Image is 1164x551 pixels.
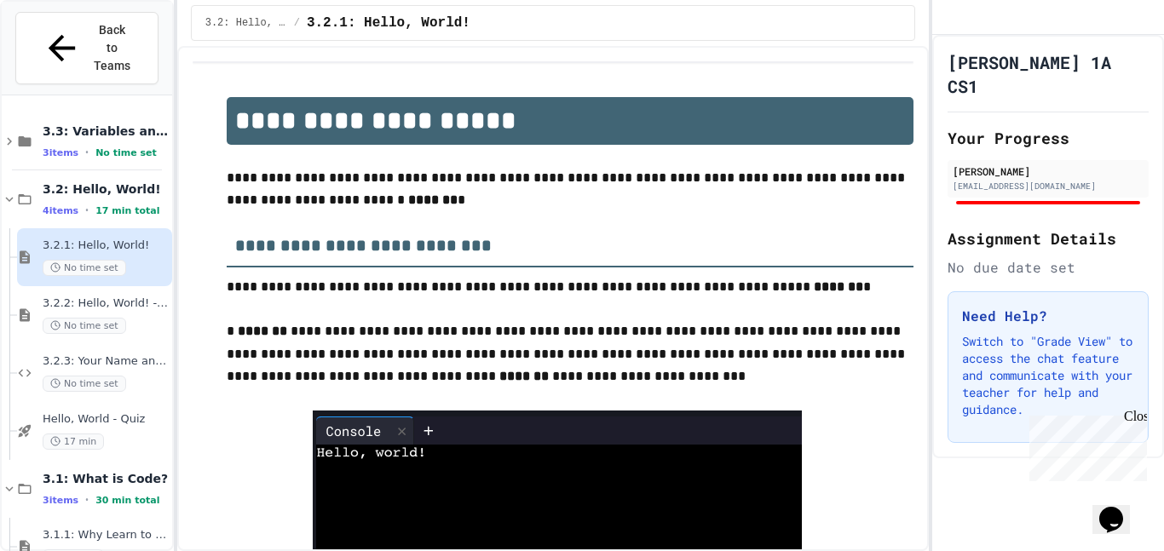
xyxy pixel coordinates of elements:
[95,147,157,158] span: No time set
[85,204,89,217] span: •
[43,260,126,276] span: No time set
[7,7,118,108] div: Chat with us now!Close
[205,16,287,30] span: 3.2: Hello, World!
[43,376,126,392] span: No time set
[43,354,169,369] span: 3.2.3: Your Name and Favorite Movie
[953,180,1144,192] div: [EMAIL_ADDRESS][DOMAIN_NAME]
[948,50,1149,98] h1: [PERSON_NAME] 1A CS1
[43,433,104,450] span: 17 min
[962,333,1134,418] p: Switch to "Grade View" to access the chat feature and communicate with your teacher for help and ...
[43,147,78,158] span: 3 items
[95,495,159,506] span: 30 min total
[92,21,132,75] span: Back to Teams
[43,471,169,486] span: 3.1: What is Code?
[43,296,169,311] span: 3.2.2: Hello, World! - Review
[43,238,169,253] span: 3.2.1: Hello, World!
[43,412,169,427] span: Hello, World - Quiz
[95,205,159,216] span: 17 min total
[43,205,78,216] span: 4 items
[948,126,1149,150] h2: Your Progress
[43,528,169,542] span: 3.1.1: Why Learn to Program?
[85,493,89,507] span: •
[43,123,169,139] span: 3.3: Variables and Data Types
[43,495,78,506] span: 3 items
[294,16,300,30] span: /
[85,146,89,159] span: •
[962,306,1134,326] h3: Need Help?
[1092,483,1147,534] iframe: chat widget
[953,164,1144,179] div: [PERSON_NAME]
[948,257,1149,278] div: No due date set
[43,181,169,197] span: 3.2: Hello, World!
[948,227,1149,250] h2: Assignment Details
[1023,409,1147,481] iframe: chat widget
[307,13,470,33] span: 3.2.1: Hello, World!
[43,318,126,334] span: No time set
[15,12,158,84] button: Back to Teams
